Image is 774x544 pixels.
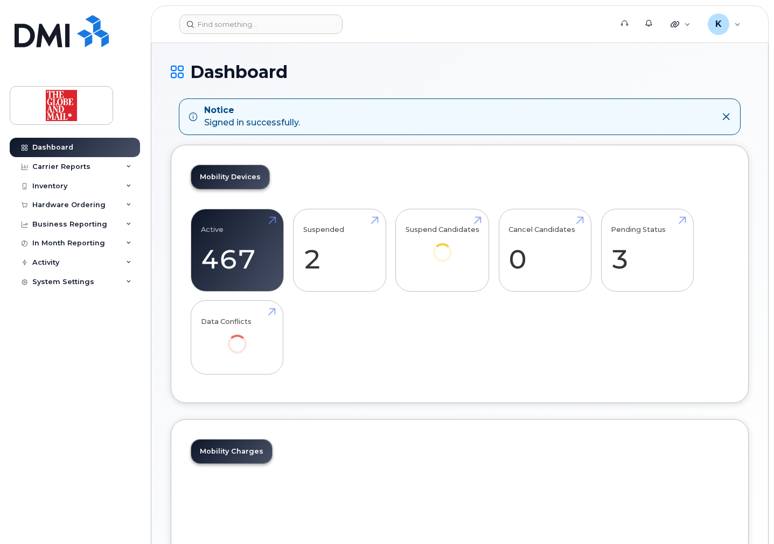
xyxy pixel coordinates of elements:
a: Pending Status 3 [611,215,684,286]
h1: Dashboard [171,62,749,81]
a: Suspend Candidates [406,215,479,277]
a: Data Conflicts [201,307,274,369]
a: Active 467 [201,215,274,286]
a: Mobility Devices [191,165,269,189]
a: Suspended 2 [303,215,376,286]
a: Cancel Candidates 0 [508,215,581,286]
div: Signed in successfully. [204,104,300,129]
a: Mobility Charges [191,440,272,463]
strong: Notice [204,104,300,117]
